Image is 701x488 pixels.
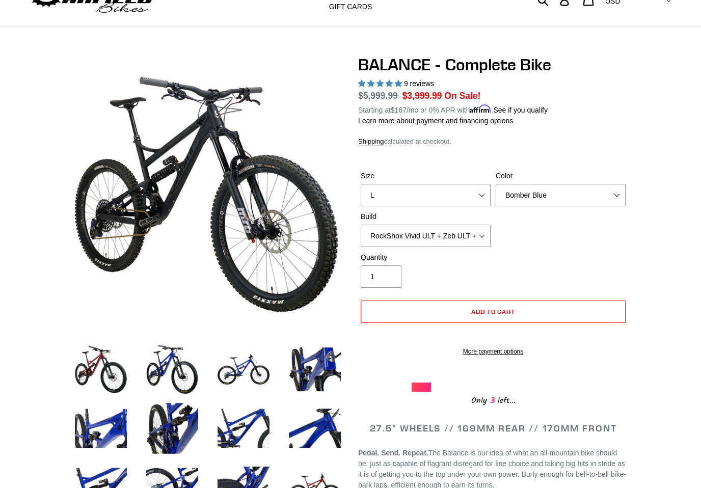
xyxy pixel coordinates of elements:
[144,400,200,456] img: Load image into Gallery viewer, BALANCE - Complete Bike
[361,347,626,356] a: More payment options
[287,400,343,456] img: Load image into Gallery viewer, BALANCE - Complete Bike
[287,341,343,397] img: Load image into Gallery viewer, BALANCE - Complete Bike
[471,308,516,315] span: Add to cart
[358,137,628,147] div: calculated at checkout.
[358,102,548,116] p: Starting at /mo or 0% APR with .
[144,341,200,397] img: Load image into Gallery viewer, BALANCE - Complete Bike
[358,79,404,88] span: 5.00 stars
[361,301,626,323] button: Add to cart
[404,79,434,88] span: 9 reviews
[358,449,428,457] b: Pedal. Send. Repeat.
[358,55,628,74] h1: BALANCE - Complete Bike
[329,3,372,11] span: GIFT CARDS
[73,341,129,397] img: Load image into Gallery viewer, BALANCE - Complete Bike
[470,104,491,113] span: Affirm
[215,341,272,397] img: Load image into Gallery viewer, BALANCE - Complete Bike
[493,106,548,114] a: See if you qualify - Learn more about Affirm Financing (opens in modal)
[402,91,442,101] span: $3,999.99
[358,138,384,146] a: Shipping
[361,252,491,263] label: Quantity
[496,171,626,181] label: Color
[358,91,398,101] s: $5,999.99
[73,400,129,456] img: Load image into Gallery viewer, BALANCE - Complete Bike
[361,171,491,181] label: Size
[391,106,407,114] span: $167
[358,117,513,125] a: Learn more about payment and financing options
[361,211,491,222] label: Build
[358,423,628,434] h2: 27.5" WHEELS // 169MM REAR // 170MM FRONT
[487,394,498,407] span: 3
[412,392,575,408] div: Only left...
[444,89,480,102] span: On Sale!
[215,400,272,456] img: Load image into Gallery viewer, BALANCE - Complete Bike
